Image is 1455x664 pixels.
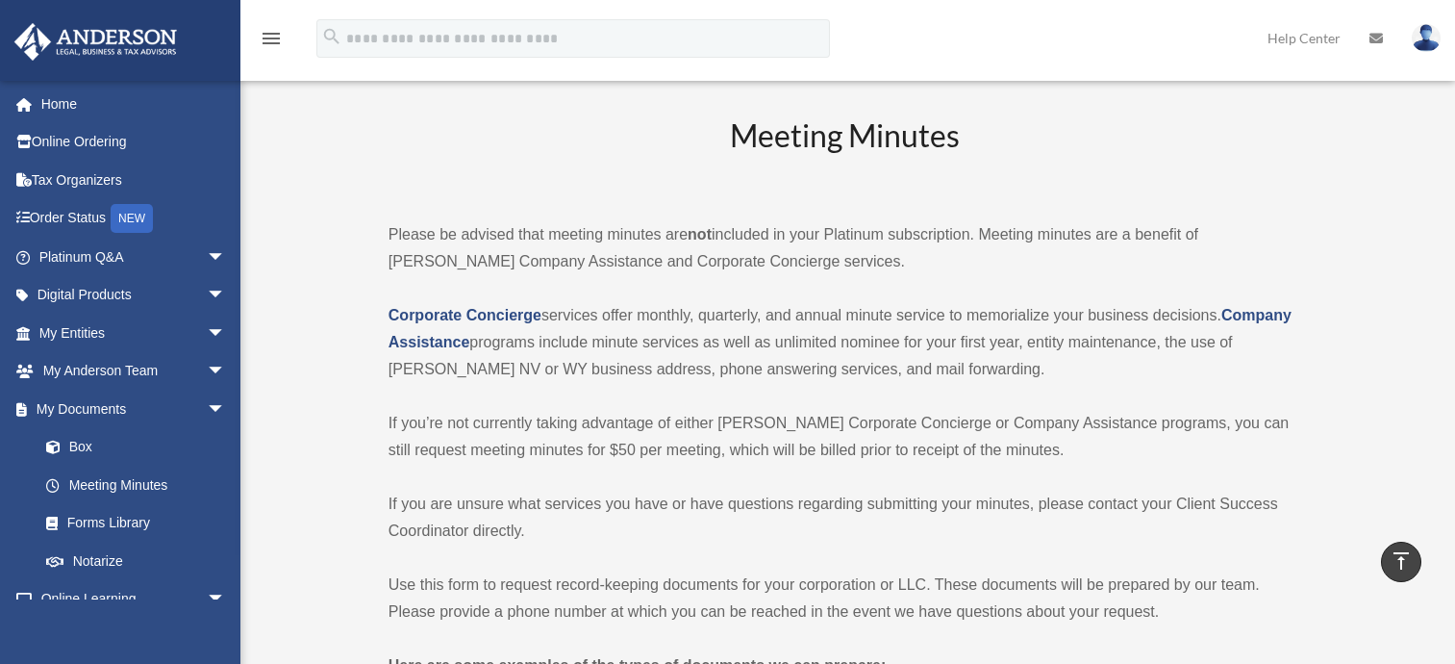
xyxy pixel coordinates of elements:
p: services offer monthly, quarterly, and annual minute service to memorialize your business decisio... [389,302,1302,383]
a: Digital Productsarrow_drop_down [13,276,255,315]
p: Use this form to request record-keeping documents for your corporation or LLC. These documents wi... [389,572,1302,626]
a: My Anderson Teamarrow_drop_down [13,352,255,391]
a: Online Learningarrow_drop_down [13,580,255,619]
span: arrow_drop_down [207,580,245,620]
a: Online Ordering [13,123,255,162]
i: vertical_align_top [1390,549,1413,573]
a: Company Assistance [389,307,1292,350]
p: Please be advised that meeting minutes are included in your Platinum subscription. Meeting minute... [389,221,1302,275]
a: Home [13,85,255,123]
strong: not [688,226,712,243]
a: vertical_align_top [1381,542,1421,582]
span: arrow_drop_down [207,352,245,392]
i: menu [260,27,283,50]
img: User Pic [1412,24,1441,52]
p: If you are unsure what services you have or have questions regarding submitting your minutes, ple... [389,491,1302,545]
span: arrow_drop_down [207,238,245,277]
span: arrow_drop_down [207,276,245,316]
a: Tax Organizers [13,161,255,199]
img: Anderson Advisors Platinum Portal [9,23,183,61]
a: Order StatusNEW [13,199,255,239]
div: NEW [111,204,153,233]
a: Forms Library [27,504,255,543]
a: Meeting Minutes [27,466,245,504]
a: Box [27,428,255,467]
i: search [321,26,342,47]
a: menu [260,34,283,50]
span: arrow_drop_down [207,390,245,429]
a: Platinum Q&Aarrow_drop_down [13,238,255,276]
a: My Entitiesarrow_drop_down [13,314,255,352]
a: Corporate Concierge [389,307,541,323]
p: If you’re not currently taking advantage of either [PERSON_NAME] Corporate Concierge or Company A... [389,410,1302,464]
h2: Meeting Minutes [389,115,1302,194]
span: arrow_drop_down [207,314,245,353]
a: My Documentsarrow_drop_down [13,390,255,428]
a: Notarize [27,542,255,580]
